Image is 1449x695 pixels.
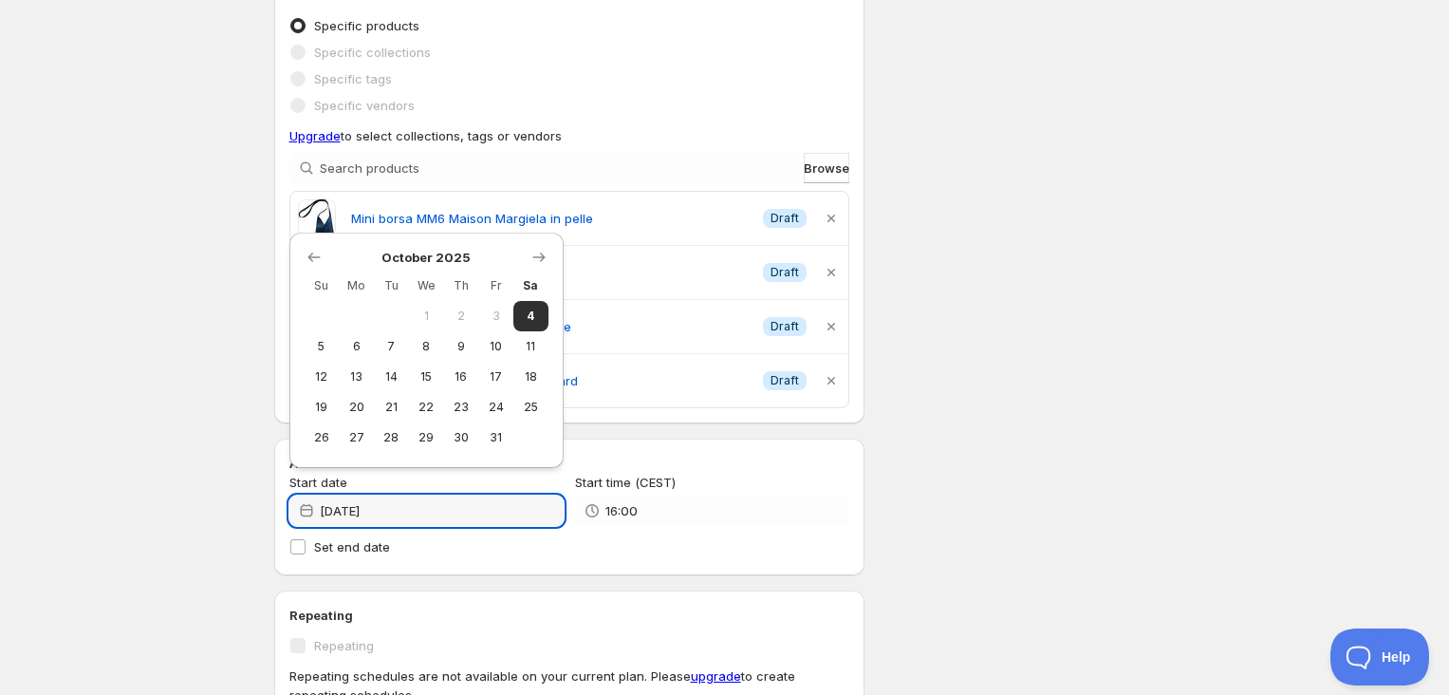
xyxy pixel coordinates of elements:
button: Wednesday October 1 2025 [409,301,444,331]
span: 28 [381,430,401,445]
span: 21 [381,400,401,415]
span: 29 [417,430,437,445]
h2: Active dates [289,454,850,473]
th: Monday [339,271,374,301]
button: Friday October 31 2025 [478,423,513,453]
span: 11 [521,339,541,354]
button: Wednesday October 15 2025 [409,362,444,392]
button: Sunday October 19 2025 [305,392,340,423]
button: Wednesday October 8 2025 [409,331,444,362]
span: Start time (CEST) [575,475,676,490]
button: Thursday October 23 2025 [444,392,479,423]
button: Tuesday October 14 2025 [374,362,409,392]
span: 12 [312,369,332,385]
button: Monday October 20 2025 [339,392,374,423]
button: Today Saturday October 4 2025 [513,301,548,331]
span: 3 [486,309,506,324]
span: Tu [381,278,401,293]
span: Draft [771,373,799,388]
button: Browse [804,153,849,183]
span: 27 [346,430,366,445]
button: Monday October 13 2025 [339,362,374,392]
a: Mini borsa MM6 Maison Margiela in pelle [351,209,749,228]
th: Tuesday [374,271,409,301]
th: Wednesday [409,271,444,301]
button: Sunday October 12 2025 [305,362,340,392]
iframe: Toggle Customer Support [1330,629,1430,686]
th: Sunday [305,271,340,301]
span: Fr [486,278,506,293]
span: Th [452,278,472,293]
button: Show previous month, September 2025 [301,244,327,271]
button: Sunday October 5 2025 [305,331,340,362]
button: Wednesday October 22 2025 [409,392,444,423]
button: Friday October 3 2025 [478,301,513,331]
button: Saturday October 18 2025 [513,362,548,392]
span: 26 [312,430,332,445]
span: Set end date [314,539,390,554]
button: Monday October 6 2025 [339,331,374,362]
span: 18 [521,369,541,385]
span: 30 [452,430,472,445]
span: Specific products [314,18,419,33]
button: Friday October 17 2025 [478,362,513,392]
button: Thursday October 16 2025 [444,362,479,392]
span: 8 [417,339,437,354]
span: Draft [771,211,799,226]
button: Show next month, November 2025 [526,244,552,271]
span: 10 [486,339,506,354]
a: upgrade [691,668,741,684]
a: Upgrade [289,128,341,143]
span: 7 [381,339,401,354]
th: Friday [478,271,513,301]
span: Draft [771,319,799,334]
button: Sunday October 26 2025 [305,423,340,453]
span: 14 [381,369,401,385]
span: 6 [346,339,366,354]
span: 1 [417,309,437,324]
span: Start date [289,475,347,490]
span: 17 [486,369,506,385]
span: 25 [521,400,541,415]
span: 23 [452,400,472,415]
span: 15 [417,369,437,385]
p: to select collections, tags or vendors [289,126,850,145]
span: 16 [452,369,472,385]
button: Tuesday October 28 2025 [374,423,409,453]
span: Browse [804,159,849,178]
button: Wednesday October 29 2025 [409,423,444,453]
span: Specific vendors [314,98,415,113]
span: 22 [417,400,437,415]
span: 2 [452,309,472,324]
h2: Repeating [289,606,850,625]
span: 13 [346,369,366,385]
span: We [417,278,437,293]
button: Saturday October 25 2025 [513,392,548,423]
button: Friday October 24 2025 [478,392,513,423]
span: 4 [521,309,541,324]
span: Specific collections [314,45,431,60]
button: Thursday October 30 2025 [444,423,479,453]
button: Saturday October 11 2025 [513,331,548,362]
span: Sa [521,278,541,293]
span: 24 [486,400,506,415]
button: Tuesday October 7 2025 [374,331,409,362]
span: 19 [312,400,332,415]
span: Draft [771,265,799,280]
th: Thursday [444,271,479,301]
button: Tuesday October 21 2025 [374,392,409,423]
span: 5 [312,339,332,354]
span: 31 [486,430,506,445]
button: Friday October 10 2025 [478,331,513,362]
th: Saturday [513,271,548,301]
button: Thursday October 2 2025 [444,301,479,331]
span: Repeating [314,638,374,653]
button: Monday October 27 2025 [339,423,374,453]
span: 20 [346,400,366,415]
span: Mo [346,278,366,293]
button: Thursday October 9 2025 [444,331,479,362]
span: 9 [452,339,472,354]
span: Specific tags [314,71,392,86]
input: Search products [320,153,801,183]
span: Su [312,278,332,293]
